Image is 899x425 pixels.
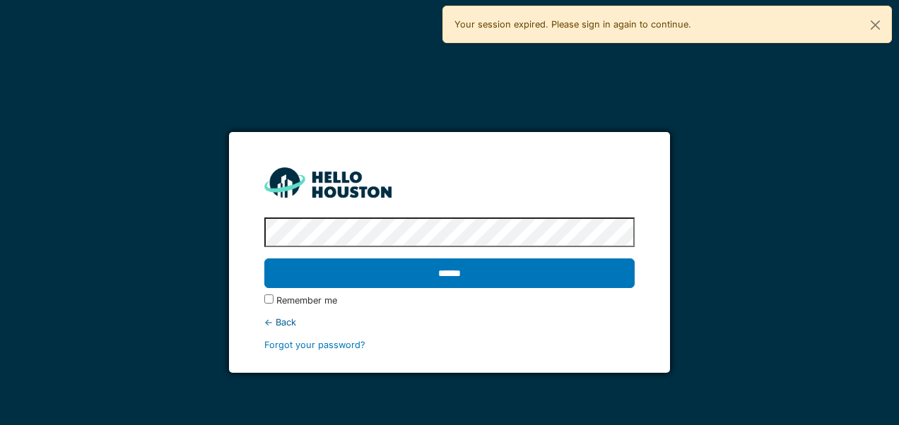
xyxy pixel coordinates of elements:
div: ← Back [264,316,634,329]
div: Your session expired. Please sign in again to continue. [442,6,892,43]
img: HH_line-BYnF2_Hg.png [264,167,392,198]
label: Remember me [276,294,337,307]
button: Close [859,6,891,44]
a: Forgot your password? [264,340,365,350]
